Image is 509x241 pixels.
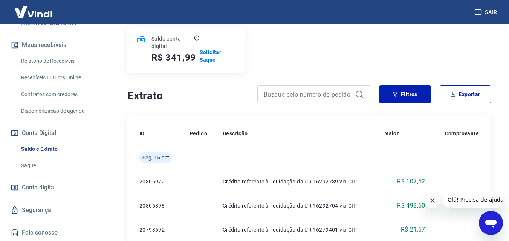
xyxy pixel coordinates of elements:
p: R$ 21,57 [401,225,425,234]
iframe: Mensagem da empresa [443,191,503,208]
p: R$ 107,52 [397,177,425,186]
a: Recebíveis Futuros Online [18,70,104,85]
p: Saldo conta digital [151,35,193,50]
p: R$ 498,50 [397,201,425,210]
span: Olá! Precisa de ajuda? [5,5,63,11]
a: Saldo e Extrato [18,141,104,157]
a: Relatório de Recebíveis [18,53,104,69]
p: 20793692 [139,226,177,233]
a: Fale conosco [9,224,104,241]
iframe: Fechar mensagem [425,193,440,208]
input: Busque pelo número do pedido [264,89,352,100]
img: Vindi [9,0,58,23]
a: Conta digital [9,179,104,196]
button: Filtros [379,85,431,103]
p: Comprovante [445,130,479,137]
a: Solicitar Saque [200,49,235,64]
h4: Extrato [127,88,248,103]
p: Descrição [223,130,248,137]
p: Pedido [190,130,207,137]
button: Conta Digital [9,125,104,141]
span: Conta digital [22,182,56,193]
button: Sair [473,5,500,19]
button: Meus recebíveis [9,37,104,53]
p: 20806898 [139,202,177,209]
a: Contratos com credores [18,87,104,102]
span: Seg, 15 set [142,154,169,161]
iframe: Botão para abrir a janela de mensagens [479,211,503,235]
p: ID [139,130,145,137]
p: 20806972 [139,178,177,185]
a: Disponibilização de agenda [18,103,104,119]
p: Crédito referente à liquidação da UR 16279401 via CIP [223,226,373,233]
button: Exportar [440,85,491,103]
p: Crédito referente à liquidação da UR 16292789 via CIP [223,178,373,185]
h5: R$ 341,99 [151,52,196,64]
p: Crédito referente à liquidação da UR 16292704 via CIP [223,202,373,209]
p: Valor [385,130,399,137]
a: Saque [18,158,104,173]
a: Segurança [9,202,104,218]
